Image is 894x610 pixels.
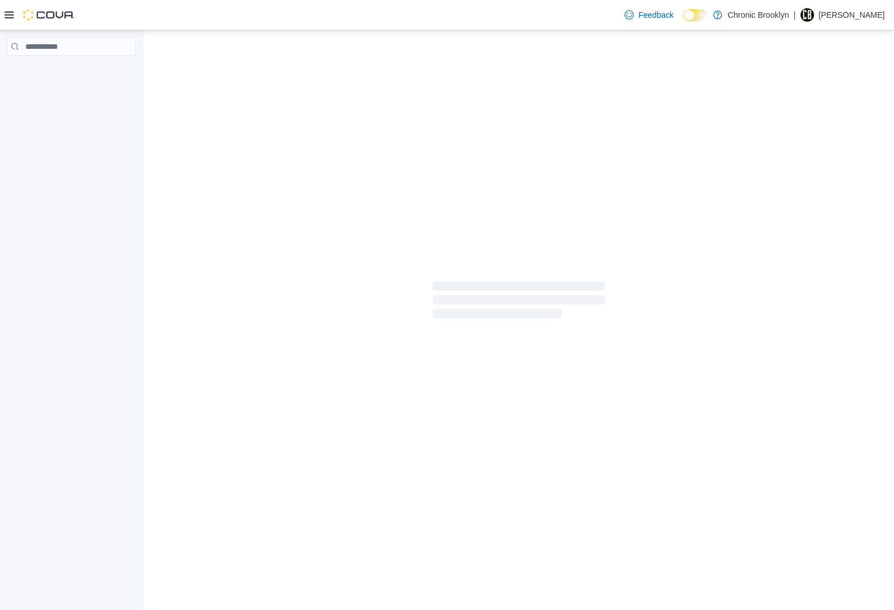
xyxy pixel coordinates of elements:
p: | [793,8,796,22]
p: [PERSON_NAME] [819,8,885,22]
p: Chronic Brooklyn [728,8,789,22]
img: Cova [23,9,75,21]
span: Feedback [638,9,673,21]
a: Feedback [620,3,678,26]
div: Ned Farrell [800,8,814,22]
nav: Complex example [7,58,136,86]
span: Loading [433,284,605,321]
input: Dark Mode [683,9,707,21]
